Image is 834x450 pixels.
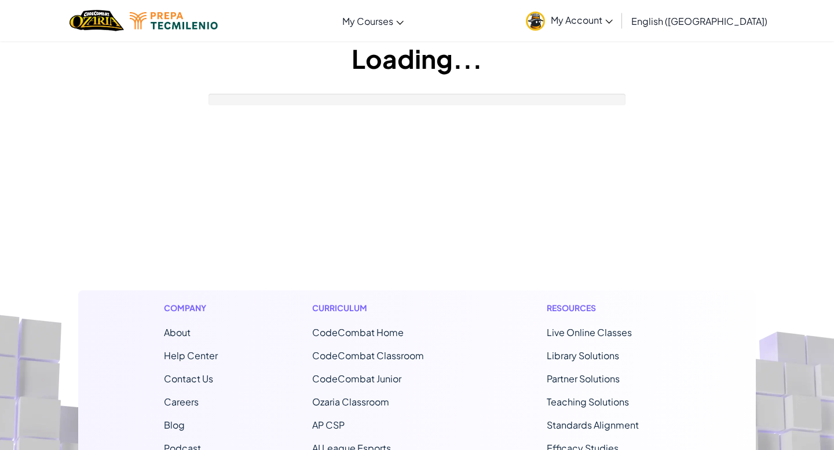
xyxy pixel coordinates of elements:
a: AP CSP [312,419,345,431]
a: CodeCombat Classroom [312,349,424,362]
h1: Company [164,302,218,314]
h1: Resources [547,302,670,314]
a: Standards Alignment [547,419,639,431]
a: Partner Solutions [547,372,620,385]
a: My Courses [336,5,409,36]
a: Ozaria Classroom [312,396,389,408]
img: avatar [526,12,545,31]
img: Home [69,9,123,32]
a: CodeCombat Junior [312,372,401,385]
span: My Courses [342,15,393,27]
a: My Account [520,2,619,39]
span: Contact Us [164,372,213,385]
a: About [164,326,191,338]
a: Careers [164,396,199,408]
span: My Account [551,14,613,26]
a: English ([GEOGRAPHIC_DATA]) [625,5,773,36]
a: Live Online Classes [547,326,632,338]
a: Blog [164,419,185,431]
img: Tecmilenio logo [130,12,218,29]
span: English ([GEOGRAPHIC_DATA]) [631,15,767,27]
a: Ozaria by CodeCombat logo [69,9,123,32]
span: CodeCombat Home [312,326,404,338]
h1: Curriculum [312,302,452,314]
a: Library Solutions [547,349,619,362]
a: Teaching Solutions [547,396,629,408]
a: Help Center [164,349,218,362]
